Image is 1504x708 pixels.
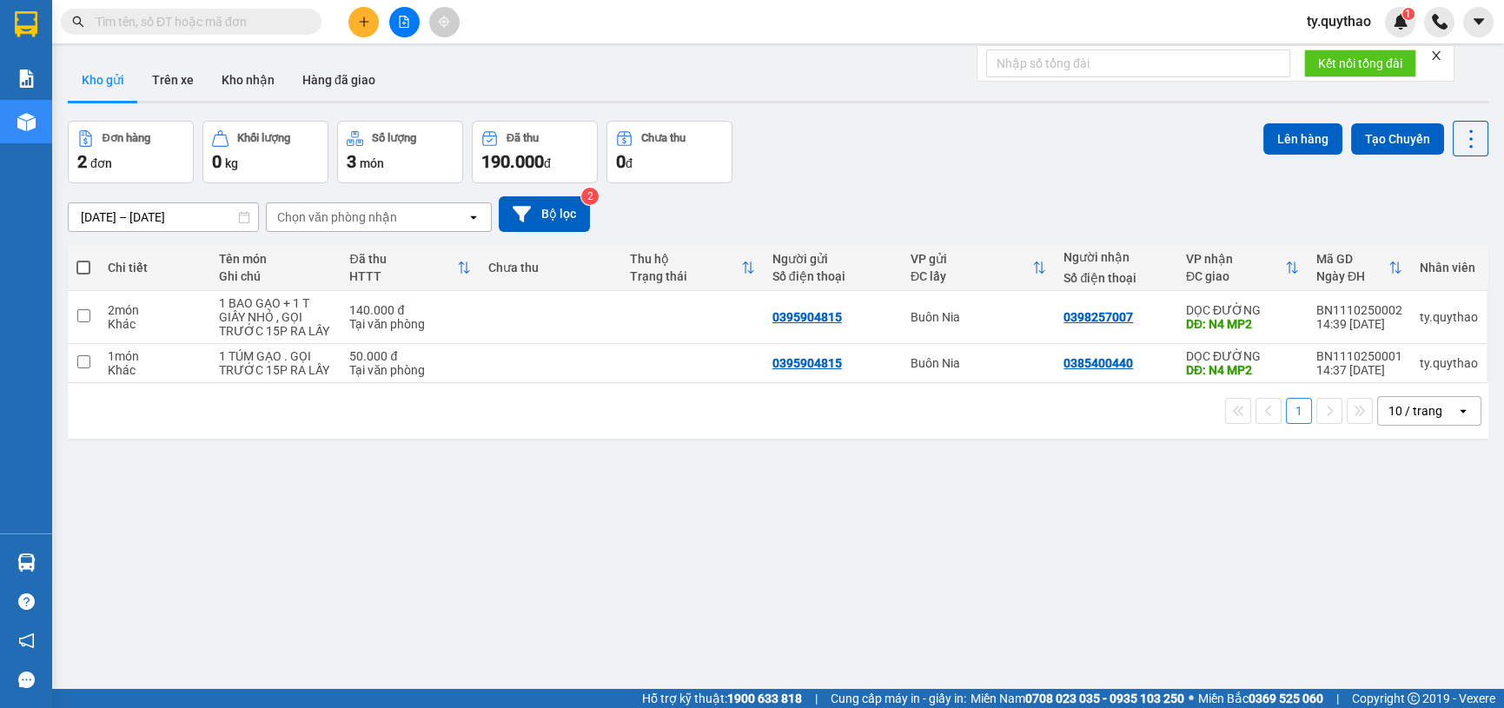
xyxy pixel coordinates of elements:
span: N4 MP2 [174,81,267,111]
div: BN1110250001 [1316,349,1402,363]
strong: 0708 023 035 - 0935 103 250 [1025,691,1184,705]
button: Kho gửi [68,59,138,101]
input: Select a date range. [69,203,258,231]
button: Bộ lọc [499,196,590,232]
div: 1 món [108,349,202,363]
button: Trên xe [138,59,208,101]
div: ĐC lấy [911,269,1032,283]
div: Mã GD [1316,252,1388,266]
div: Đã thu [507,132,539,144]
div: Tại văn phòng [349,317,470,331]
th: Toggle SortBy [1308,245,1411,291]
img: logo-vxr [15,11,37,37]
div: Trạng thái [630,269,741,283]
span: Gửi: [15,17,42,35]
div: Số điện thoại [1063,271,1169,285]
div: Khác [108,317,202,331]
span: Miền Bắc [1198,689,1323,708]
span: đ [626,156,633,170]
div: DĐ: N4 MP2 [1186,363,1299,377]
div: HTTT [349,269,456,283]
div: DỌC ĐƯỜNG [1186,349,1299,363]
div: Số điện thoại [772,269,893,283]
div: Tên món [219,252,333,266]
div: 1 BAO GẠO + 1 T GIẤY NHỎ , GỌI TRƯỚC 15P RA LẤY [219,296,333,338]
div: Thu hộ [630,252,741,266]
sup: 1 [1402,8,1415,20]
button: Đơn hàng2đơn [68,121,194,183]
span: Cung cấp máy in - giấy in: [831,689,966,708]
span: 3 [347,151,356,172]
div: 14:39 [DATE] [1316,317,1402,331]
div: Buôn Nia [911,356,1046,370]
img: icon-new-feature [1393,14,1408,30]
div: 2 món [108,303,202,317]
span: ⚪️ [1189,695,1194,702]
th: Toggle SortBy [1177,245,1308,291]
div: 0398257007 [149,56,270,81]
div: 140.000 đ [349,303,470,317]
div: 0395904815 [772,356,842,370]
span: copyright [1408,692,1420,705]
div: Buôn Nia [15,15,136,36]
div: Đơn hàng [103,132,150,144]
div: DĐ: N4 MP2 [1186,317,1299,331]
span: question-circle [18,593,35,610]
th: Toggle SortBy [902,245,1055,291]
button: Đã thu190.000đ [472,121,598,183]
span: 0 [616,151,626,172]
button: Khối lượng0kg [202,121,328,183]
div: 50.000 đ [349,349,470,363]
button: Số lượng3món [337,121,463,183]
span: close [1430,50,1442,62]
button: 1 [1286,398,1312,424]
button: plus [348,7,379,37]
button: Kho nhận [208,59,288,101]
div: 0395904815 [15,36,136,60]
div: BN1110250002 [1316,303,1402,317]
div: 10 / trang [1388,402,1442,420]
span: 190.000 [481,151,544,172]
button: Chưa thu0đ [606,121,732,183]
span: món [360,156,384,170]
div: ty.quythao [1420,356,1478,370]
div: Người gửi [772,252,893,266]
span: search [72,16,84,28]
span: DĐ: [149,90,174,109]
span: file-add [398,16,410,28]
img: warehouse-icon [17,113,36,131]
div: Chọn văn phòng nhận [277,208,397,226]
button: Lên hàng [1263,123,1342,155]
span: | [1336,689,1339,708]
div: 0385400440 [1063,356,1133,370]
div: 14:37 [DATE] [1316,363,1402,377]
button: Kết nối tổng đài [1304,50,1416,77]
div: VP nhận [1186,252,1285,266]
div: Khối lượng [237,132,290,144]
div: Chi tiết [108,261,202,275]
span: Miền Nam [971,689,1184,708]
button: caret-down [1463,7,1494,37]
span: plus [358,16,370,28]
div: Đã thu [349,252,456,266]
div: DỌC ĐƯỜNG [1186,303,1299,317]
button: Tạo Chuyến [1351,123,1444,155]
span: 0 [212,151,222,172]
span: Nhận: [149,17,190,35]
sup: 2 [581,188,599,205]
img: solution-icon [17,69,36,88]
div: Ngày ĐH [1316,269,1388,283]
span: đ [544,156,551,170]
div: 0398257007 [1063,310,1133,324]
div: Khác [108,363,202,377]
span: | [815,689,818,708]
span: đơn [90,156,112,170]
th: Toggle SortBy [621,245,764,291]
img: warehouse-icon [17,553,36,572]
button: file-add [389,7,420,37]
div: Người nhận [1063,250,1169,264]
span: CR : [13,123,40,142]
span: 1 [1405,8,1411,20]
span: Kết nối tổng đài [1318,54,1402,73]
strong: 0369 525 060 [1249,691,1323,705]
